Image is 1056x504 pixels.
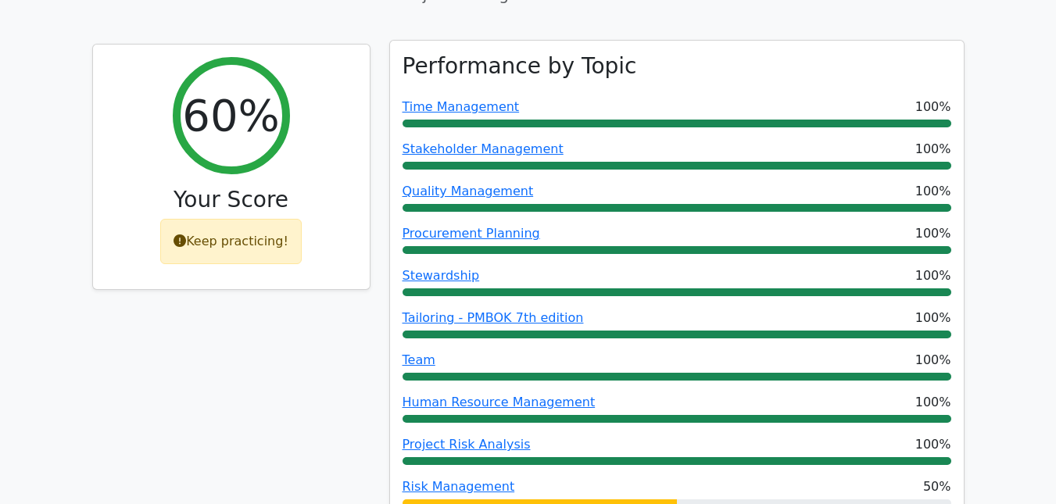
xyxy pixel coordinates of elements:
[915,98,951,116] span: 100%
[915,224,951,243] span: 100%
[915,266,951,285] span: 100%
[403,184,534,198] a: Quality Management
[403,141,564,156] a: Stakeholder Management
[106,187,357,213] h3: Your Score
[403,310,584,325] a: Tailoring - PMBOK 7th edition
[403,352,435,367] a: Team
[923,477,951,496] span: 50%
[915,435,951,454] span: 100%
[403,479,515,494] a: Risk Management
[403,437,531,452] a: Project Risk Analysis
[915,393,951,412] span: 100%
[160,219,302,264] div: Keep practicing!
[403,99,520,114] a: Time Management
[915,140,951,159] span: 100%
[403,268,480,283] a: Stewardship
[403,395,596,409] a: Human Resource Management
[182,89,279,141] h2: 60%
[915,309,951,327] span: 100%
[915,351,951,370] span: 100%
[403,53,637,80] h3: Performance by Topic
[403,226,540,241] a: Procurement Planning
[915,182,951,201] span: 100%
